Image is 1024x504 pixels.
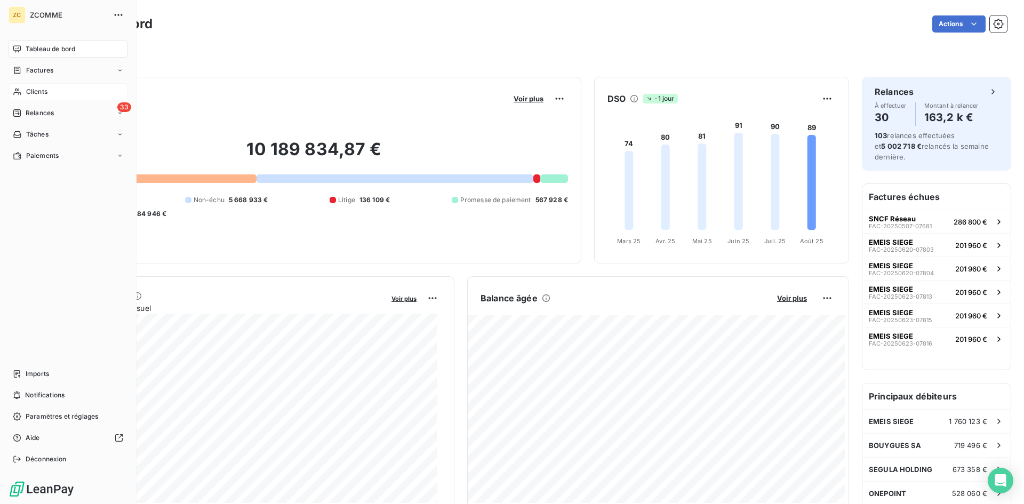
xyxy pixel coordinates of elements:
[800,237,823,245] tspan: Août 25
[869,308,913,317] span: EMEIS SIEGE
[869,270,934,276] span: FAC-20250620-07804
[954,218,987,226] span: 286 800 €
[955,335,987,343] span: 201 960 €
[535,195,568,205] span: 567 928 €
[881,142,922,150] span: 5 002 718 €
[26,108,54,118] span: Relances
[9,126,127,143] a: Tâches
[655,237,675,245] tspan: Avr. 25
[869,317,932,323] span: FAC-20250623-07815
[875,102,907,109] span: À effectuer
[955,241,987,250] span: 201 960 €
[869,332,913,340] span: EMEIS SIEGE
[26,130,49,139] span: Tâches
[862,383,1011,409] h6: Principaux débiteurs
[862,257,1011,280] button: EMEIS SIEGEFAC-20250620-07804201 960 €
[862,280,1011,303] button: EMEIS SIEGEFAC-20250623-07813201 960 €
[875,131,887,140] span: 103
[955,311,987,320] span: 201 960 €
[26,412,98,421] span: Paramètres et réglages
[955,288,987,297] span: 201 960 €
[229,195,268,205] span: 5 668 933 €
[338,195,355,205] span: Litige
[924,109,979,126] h4: 163,2 k €
[875,85,914,98] h6: Relances
[869,238,913,246] span: EMEIS SIEGE
[9,62,127,79] a: Factures
[869,261,913,270] span: EMEIS SIEGE
[26,151,59,161] span: Paiements
[9,41,127,58] a: Tableau de bord
[30,11,107,19] span: ZCOMME
[869,465,932,474] span: SEGULA HOLDING
[869,340,932,347] span: FAC-20250623-07816
[869,285,913,293] span: EMEIS SIEGE
[9,408,127,425] a: Paramètres et réglages
[988,468,1013,493] div: Open Intercom Messenger
[9,147,127,164] a: Paiements
[9,481,75,498] img: Logo LeanPay
[875,109,907,126] h4: 30
[949,417,987,426] span: 1 760 123 €
[869,214,916,223] span: SNCF Réseau
[514,94,543,103] span: Voir plus
[869,417,914,426] span: EMEIS SIEGE
[954,441,987,450] span: 719 496 €
[134,209,166,219] span: -84 946 €
[26,44,75,54] span: Tableau de bord
[869,293,932,300] span: FAC-20250623-07813
[117,102,131,112] span: 33
[9,365,127,382] a: Imports
[862,327,1011,350] button: EMEIS SIEGEFAC-20250623-07816201 960 €
[727,237,749,245] tspan: Juin 25
[26,454,67,464] span: Déconnexion
[388,293,420,303] button: Voir plus
[391,295,417,302] span: Voir plus
[932,15,986,33] button: Actions
[60,139,568,171] h2: 10 189 834,87 €
[9,6,26,23] div: ZC
[774,293,810,303] button: Voir plus
[359,195,390,205] span: 136 109 €
[869,246,934,253] span: FAC-20250620-07803
[955,265,987,273] span: 201 960 €
[953,465,987,474] span: 673 358 €
[862,303,1011,327] button: EMEIS SIEGEFAC-20250623-07815201 960 €
[60,302,384,314] span: Chiffre d'affaires mensuel
[924,102,979,109] span: Montant à relancer
[26,66,53,75] span: Factures
[617,237,641,245] tspan: Mars 25
[481,292,538,305] h6: Balance âgée
[26,87,47,97] span: Clients
[869,489,906,498] span: ONEPOINT
[9,429,127,446] a: Aide
[777,294,807,302] span: Voir plus
[26,433,40,443] span: Aide
[862,184,1011,210] h6: Factures échues
[869,223,932,229] span: FAC-20250507-07681
[862,210,1011,233] button: SNCF RéseauFAC-20250507-07681286 800 €
[460,195,531,205] span: Promesse de paiement
[607,92,626,105] h6: DSO
[9,83,127,100] a: Clients
[25,390,65,400] span: Notifications
[510,94,547,103] button: Voir plus
[692,237,712,245] tspan: Mai 25
[875,131,989,161] span: relances effectuées et relancés la semaine dernière.
[952,489,987,498] span: 528 060 €
[194,195,225,205] span: Non-échu
[869,441,922,450] span: BOUYGUES SA
[9,105,127,122] a: 33Relances
[764,237,786,245] tspan: Juil. 25
[862,233,1011,257] button: EMEIS SIEGEFAC-20250620-07803201 960 €
[26,369,49,379] span: Imports
[643,94,677,103] span: -1 jour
